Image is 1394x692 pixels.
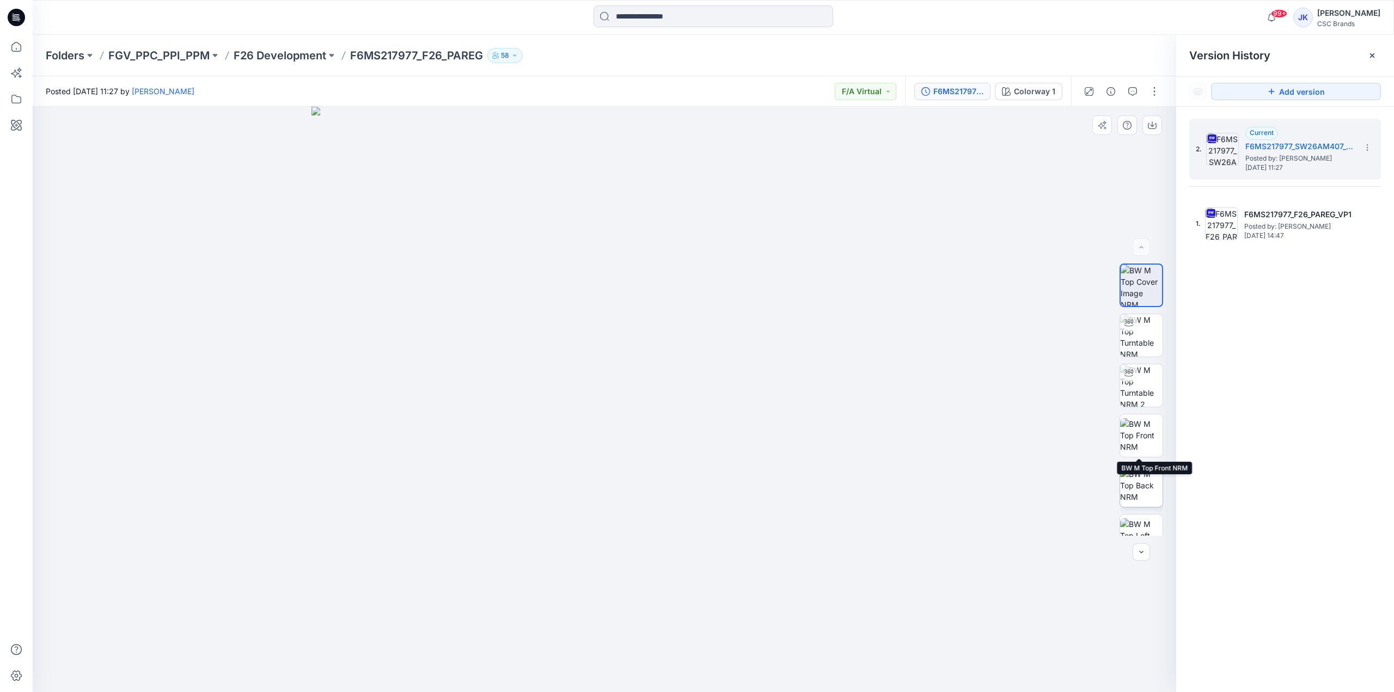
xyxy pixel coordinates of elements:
[1293,8,1313,27] div: JK
[46,48,84,63] a: Folders
[1244,208,1353,221] h5: F6MS217977_F26_PAREG_VP1
[1245,140,1354,153] h5: F6MS217977_SW26AM407_F26_PAREG_VFA
[1245,164,1354,172] span: [DATE] 11:27
[1121,265,1162,306] img: BW M Top Cover Image NRM
[1120,314,1163,357] img: BW M Top Turntable NRM
[1014,85,1055,97] div: Colorway 1
[933,85,983,97] div: F6MS217977_SW26AM407_F26_PAREG_VFA
[995,83,1062,100] button: Colorway 1
[1244,221,1353,232] span: Posted by: Joey Kim
[132,87,194,96] a: [PERSON_NAME]
[46,85,194,97] span: Posted [DATE] 11:27 by
[1244,232,1353,240] span: [DATE] 14:47
[1206,133,1239,166] img: F6MS217977_SW26AM407_F26_PAREG_VFA
[234,48,326,63] a: F26 Development
[1205,207,1238,240] img: F6MS217977_F26_PAREG_VP1
[914,83,991,100] button: F6MS217977_SW26AM407_F26_PAREG_VFA
[1271,9,1287,18] span: 99+
[1368,51,1377,60] button: Close
[1120,468,1163,503] img: BW M Top Back NRM
[501,50,509,62] p: 58
[311,107,897,692] img: eyJhbGciOiJIUzI1NiIsImtpZCI6IjAiLCJzbHQiOiJzZXMiLCJ0eXAiOiJKV1QifQ.eyJkYXRhIjp7InR5cGUiOiJzdG9yYW...
[1245,153,1354,164] span: Posted by: Joey Kim
[1102,83,1120,100] button: Details
[1189,83,1207,100] button: Show Hidden Versions
[1196,219,1201,229] span: 1.
[1120,518,1163,553] img: BW M Top Left NRM
[487,48,523,63] button: 58
[108,48,210,63] a: FGV_PPC_PPI_PPM
[1317,20,1380,28] div: CSC Brands
[1120,418,1163,452] img: BW M Top Front NRM
[1120,364,1163,407] img: BW M Top Turntable NRM 2
[1196,144,1202,154] span: 2.
[350,48,483,63] p: F6MS217977_F26_PAREG
[1317,7,1380,20] div: [PERSON_NAME]
[1250,128,1274,137] span: Current
[1189,49,1270,62] span: Version History
[1211,83,1381,100] button: Add version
